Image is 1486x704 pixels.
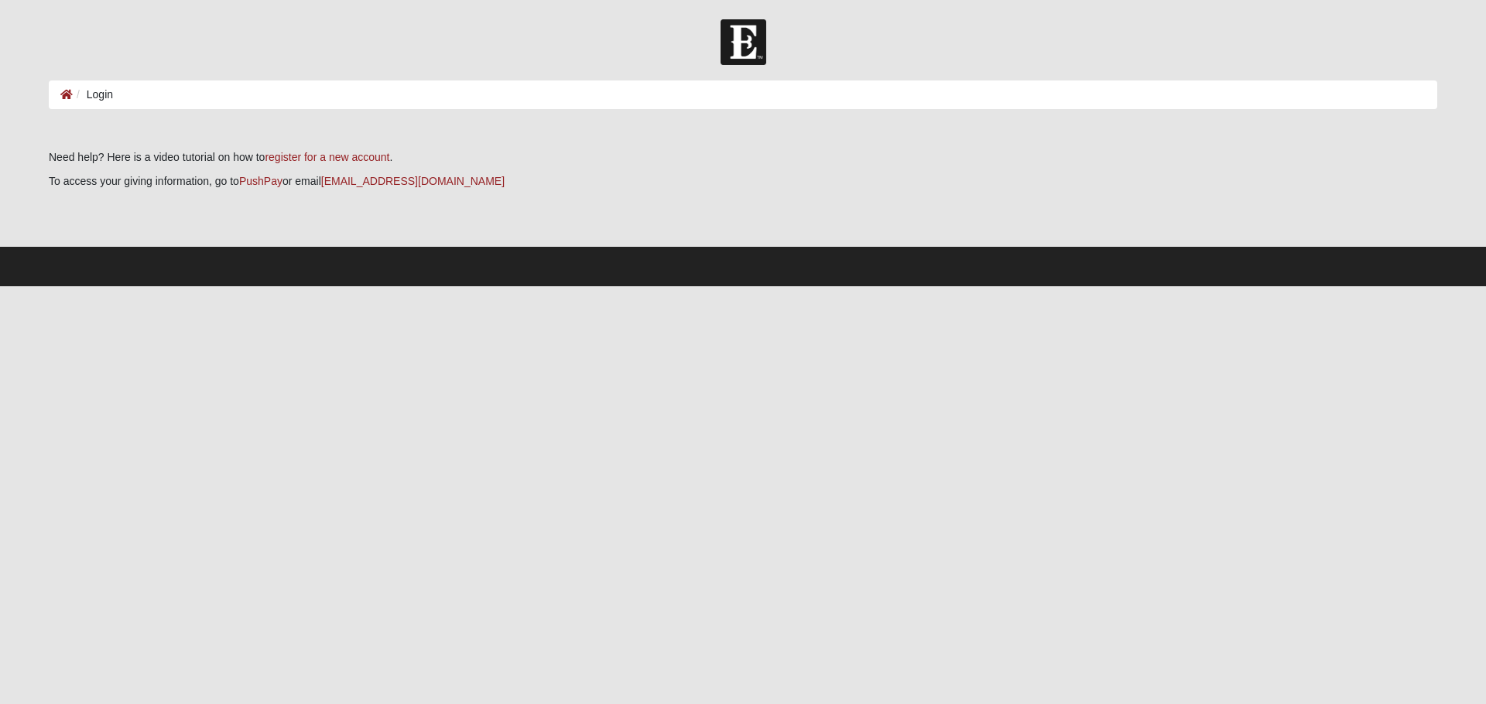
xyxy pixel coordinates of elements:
[265,151,389,163] a: register for a new account
[321,175,505,187] a: [EMAIL_ADDRESS][DOMAIN_NAME]
[721,19,766,65] img: Church of Eleven22 Logo
[73,87,113,103] li: Login
[239,175,282,187] a: PushPay
[49,149,1437,166] p: Need help? Here is a video tutorial on how to .
[49,173,1437,190] p: To access your giving information, go to or email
